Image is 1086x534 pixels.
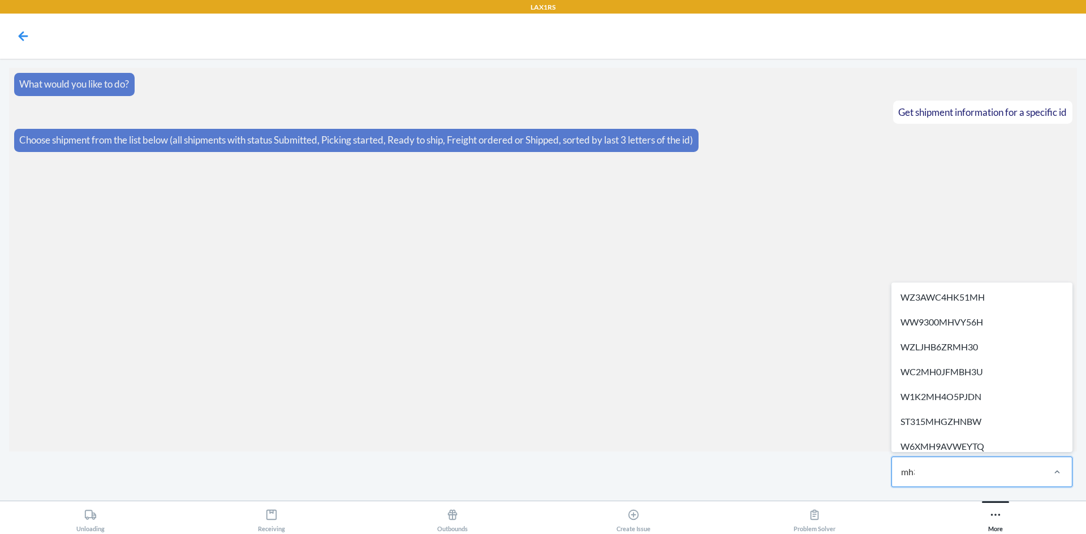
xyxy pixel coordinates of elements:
span: Get shipment information for a specific id [898,106,1067,118]
div: Outbounds [437,504,468,532]
div: Problem Solver [794,504,835,532]
input: WZ3AWC4HK51MHWW9300MHVY56HWZLJHB6ZRMH30WC2MH0JFMBH3UW1K2MH4O5PJDNST315MHGZHNBWW6XMH9AVWEYTQ [901,465,915,479]
div: WZLJHB6ZRMH30 [894,335,1070,359]
p: What would you like to do? [19,77,129,92]
button: Create Issue [543,501,724,532]
div: Receiving [258,504,285,532]
button: Problem Solver [724,501,905,532]
div: W1K2MH4O5PJDN [894,384,1070,409]
p: LAX1RS [531,2,555,12]
div: WZ3AWC4HK51MH [894,285,1070,310]
button: Receiving [181,501,362,532]
button: Outbounds [362,501,543,532]
div: More [988,504,1003,532]
button: More [905,501,1086,532]
div: Create Issue [617,504,650,532]
div: WC2MH0JFMBH3U [894,359,1070,384]
p: Choose shipment from the list below (all shipments with status Submitted, Picking started, Ready ... [19,133,693,147]
div: WW9300MHVY56H [894,310,1070,335]
div: Unloading [76,504,105,532]
div: ST315MHGZHNBW [894,409,1070,434]
div: W6XMH9AVWEYTQ [894,434,1070,459]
